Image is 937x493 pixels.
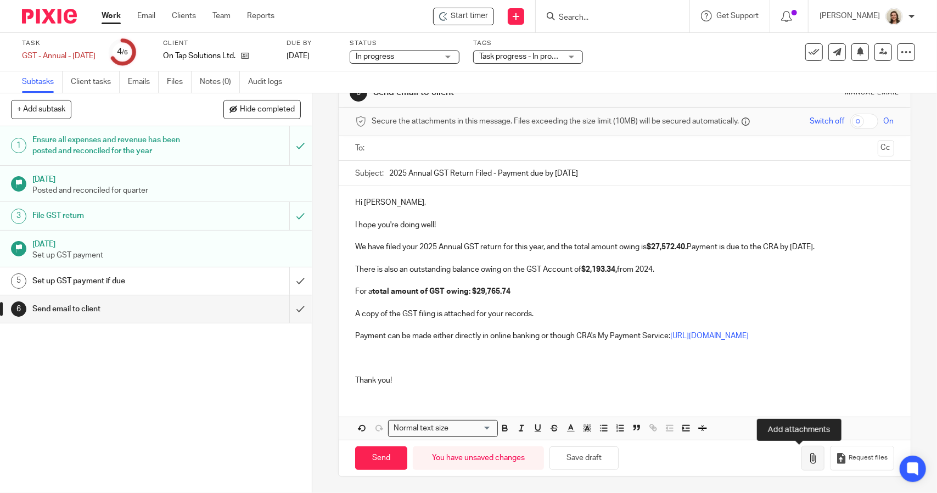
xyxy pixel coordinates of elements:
div: Search for option [388,420,498,437]
h1: File GST return [32,208,197,224]
h1: [DATE] [32,171,301,185]
strong: total amount of GST owing: $29,765.74 [372,288,510,295]
label: Client [163,39,273,48]
p: A copy of the GST filing is attached for your records. [355,309,894,320]
p: [PERSON_NAME] [820,10,880,21]
a: [URL][DOMAIN_NAME] [670,332,749,340]
strong: $2,193.34, [581,266,617,273]
p: There is also an outstanding balance owing on the GST Account of from 2024. [355,264,894,275]
small: /6 [122,49,128,55]
button: Cc [878,140,894,156]
a: Audit logs [248,71,290,93]
a: Reports [247,10,274,21]
img: Pixie [22,9,77,24]
h1: [DATE] [32,236,301,250]
button: Save draft [549,446,619,470]
label: Task [22,39,96,48]
label: To: [355,143,367,154]
span: Normal text size [391,423,451,434]
a: Clients [172,10,196,21]
a: Email [137,10,155,21]
span: Task progress - In progress (With Lead) + 2 [479,53,624,60]
p: For a [355,286,894,297]
input: Search for option [452,423,491,434]
a: Files [167,71,192,93]
button: + Add subtask [11,100,71,119]
label: Due by [287,39,336,48]
p: On Tap Solutions Ltd. [163,51,235,61]
input: Search [558,13,657,23]
p: I hope you're doing well! [355,220,894,231]
p: Posted and reconciled for quarter [32,185,301,196]
a: Work [102,10,121,21]
a: Team [212,10,231,21]
div: 1 [11,138,26,153]
div: GST - Annual - [DATE] [22,51,96,61]
label: Subject: [355,168,384,179]
span: Request files [849,453,888,462]
button: Request files [830,446,894,470]
span: In progress [356,53,394,60]
span: [DATE] [287,52,310,60]
label: Status [350,39,459,48]
h1: Ensure all expenses and revenue has been posted and reconciled for the year [32,132,197,160]
img: Morgan.JPG [885,8,903,25]
label: Tags [473,39,583,48]
div: 4 [117,46,128,58]
h1: Set up GST payment if due [32,273,197,289]
div: You have unsaved changes [413,446,544,470]
span: Start timer [451,10,488,22]
button: Hide completed [223,100,301,119]
span: Hide completed [240,105,295,114]
a: Notes (0) [200,71,240,93]
div: 5 [11,273,26,289]
strong: $27,572.40. [647,243,687,251]
div: 6 [11,301,26,317]
p: Hi [PERSON_NAME], [355,197,894,208]
h1: Send email to client [32,301,197,317]
p: Payment can be made either directly in online banking or though CRA's My Payment Service: [355,330,894,341]
div: 3 [11,209,26,224]
a: Client tasks [71,71,120,93]
p: Thank you! [355,375,894,386]
p: We have filed your 2025 Annual GST return for this year, and the total amount owing is Payment is... [355,242,894,253]
span: On [884,116,894,127]
span: Secure the attachments in this message. Files exceeding the size limit (10MB) will be secured aut... [372,116,739,127]
a: Subtasks [22,71,63,93]
p: Set up GST payment [32,250,301,261]
div: On Tap Solutions Ltd. - GST - Annual - June 2025 [433,8,494,25]
a: Emails [128,71,159,93]
span: Switch off [810,116,845,127]
span: Get Support [716,12,759,20]
input: Send [355,446,407,470]
div: GST - Annual - June 2025 [22,51,96,61]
